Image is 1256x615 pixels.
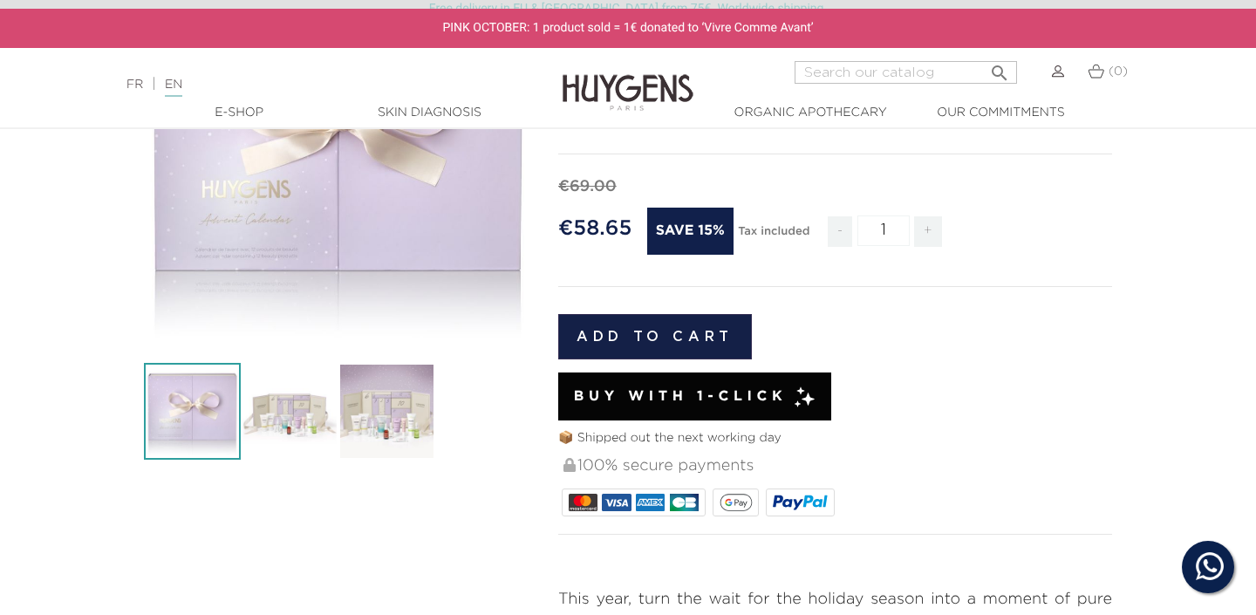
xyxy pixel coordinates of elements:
img: AMEX [636,494,665,511]
img: CB_NATIONALE [670,494,699,511]
span: €58.65 [558,218,631,239]
img: MASTERCARD [569,494,597,511]
button: Add to cart [558,314,752,359]
img: Huygens [563,46,693,113]
p: 📦 Shipped out the next working day [558,429,1112,448]
a: Skin Diagnosis [342,104,516,122]
span: (0) [1109,65,1128,78]
div: | [118,74,510,95]
div: 100% secure payments [562,448,1112,485]
a: FR [126,79,143,91]
span: €69.00 [558,179,617,195]
div: Tax included [738,213,809,260]
a: Our commitments [913,104,1088,122]
img: 100% secure payments [563,458,576,472]
a: Organic Apothecary [723,104,898,122]
i:  [989,58,1010,79]
button:  [984,56,1015,79]
input: Search [795,61,1017,84]
a: E-Shop [152,104,326,122]
span: Save 15% [647,208,734,255]
span: + [914,216,942,247]
img: google_pay [720,494,753,511]
img: VISA [602,494,631,511]
a: EN [165,79,182,97]
span: - [828,216,852,247]
input: Quantity [857,215,910,246]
